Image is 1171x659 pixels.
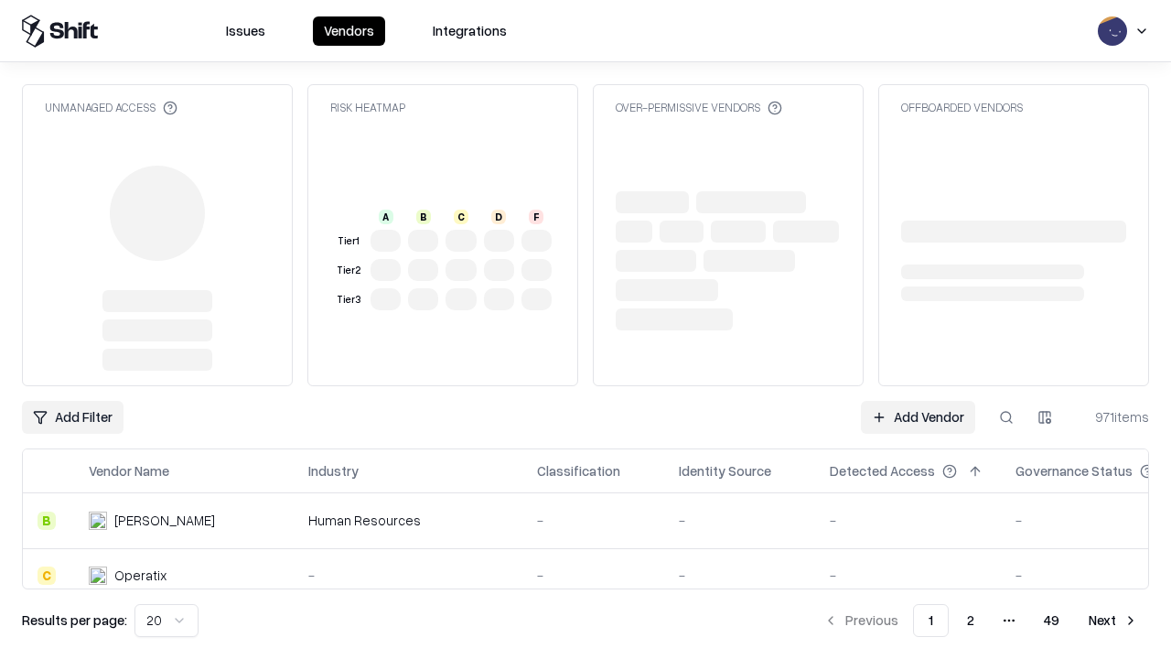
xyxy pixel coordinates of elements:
[215,16,276,46] button: Issues
[22,610,127,630] p: Results per page:
[537,461,620,481] div: Classification
[1078,604,1149,637] button: Next
[812,604,1149,637] nav: pagination
[313,16,385,46] button: Vendors
[308,566,508,585] div: -
[454,210,468,224] div: C
[334,233,363,249] div: Tier 1
[89,567,107,585] img: Operatix
[1015,461,1133,481] div: Governance Status
[679,566,800,585] div: -
[334,263,363,278] div: Tier 2
[830,461,935,481] div: Detected Access
[416,210,431,224] div: B
[45,100,177,115] div: Unmanaged Access
[89,512,107,530] img: Deel
[679,461,771,481] div: Identity Source
[1076,407,1149,427] div: 971 items
[616,100,782,115] div: Over-Permissive Vendors
[89,461,169,481] div: Vendor Name
[913,604,949,637] button: 1
[114,511,215,530] div: [PERSON_NAME]
[537,511,650,530] div: -
[901,100,1023,115] div: Offboarded Vendors
[22,401,124,434] button: Add Filter
[38,567,56,585] div: C
[491,210,506,224] div: D
[830,566,986,585] div: -
[330,100,405,115] div: Risk Heatmap
[38,512,56,530] div: B
[830,511,986,530] div: -
[379,210,393,224] div: A
[679,511,800,530] div: -
[1029,604,1074,637] button: 49
[422,16,518,46] button: Integrations
[308,461,359,481] div: Industry
[308,511,508,530] div: Human Resources
[529,210,543,224] div: F
[952,604,989,637] button: 2
[334,292,363,308] div: Tier 3
[114,566,167,585] div: Operatix
[861,401,975,434] a: Add Vendor
[537,566,650,585] div: -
